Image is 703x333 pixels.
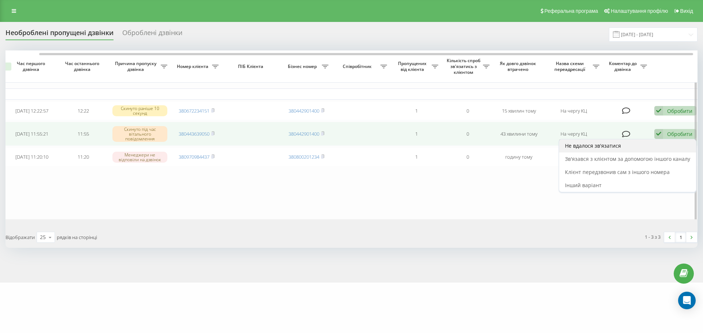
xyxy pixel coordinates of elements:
[289,154,319,160] a: 380800201234
[667,130,692,137] div: Обробити
[565,182,602,189] span: Інший варіант
[394,61,432,72] span: Пропущених від клієнта
[112,61,161,72] span: Причина пропуску дзвінка
[565,155,690,162] span: Зв'язався з клієнтом за допомогою іншого каналу
[667,107,692,114] div: Обробити
[442,122,493,146] td: 0
[122,29,182,40] div: Оброблені дзвінки
[12,61,52,72] span: Час першого дзвінка
[493,122,544,146] td: 43 хвилини тому
[6,147,57,167] td: [DATE] 11:20:10
[5,29,114,40] div: Необроблені пропущені дзвінки
[499,61,539,72] span: Як довго дзвінок втрачено
[680,8,693,14] span: Вихід
[391,101,442,121] td: 1
[179,130,209,137] a: 380443639050
[57,122,109,146] td: 11:55
[442,101,493,121] td: 0
[57,234,97,241] span: рядків на сторінці
[544,101,603,121] td: На чергу КЦ
[645,233,661,241] div: 1 - 3 з 3
[179,154,209,160] a: 380970984437
[40,234,46,241] div: 25
[175,64,212,69] span: Номер клієнта
[336,64,380,69] span: Співробітник
[284,64,322,69] span: Бізнес номер
[112,152,167,163] div: Менеджери не відповіли на дзвінок
[493,101,544,121] td: 15 хвилин тому
[179,107,209,114] a: 380672234151
[112,105,167,116] div: Скинуто раніше 10 секунд
[57,101,109,121] td: 12:22
[493,147,544,167] td: годину тому
[289,130,319,137] a: 380442901400
[565,142,621,149] span: Не вдалося зв'язатися
[442,147,493,167] td: 0
[57,147,109,167] td: 11:20
[6,101,57,121] td: [DATE] 12:22:57
[675,232,686,242] a: 1
[5,234,35,241] span: Відображати
[289,107,319,114] a: 380442901400
[544,122,603,146] td: На чергу КЦ
[6,122,57,146] td: [DATE] 11:55:21
[391,122,442,146] td: 1
[611,8,668,14] span: Налаштування профілю
[678,292,696,309] div: Open Intercom Messenger
[565,169,670,175] span: Клієнт передзвонив сам з іншого номера
[63,61,103,72] span: Час останнього дзвінка
[112,126,167,142] div: Скинуто під час вітального повідомлення
[607,61,640,72] span: Коментар до дзвінка
[391,147,442,167] td: 1
[446,58,483,75] span: Кількість спроб зв'язатись з клієнтом
[544,8,598,14] span: Реферальна програма
[548,61,593,72] span: Назва схеми переадресації
[228,64,275,69] span: ПІБ Клієнта
[544,147,603,167] td: На чергу КЦ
